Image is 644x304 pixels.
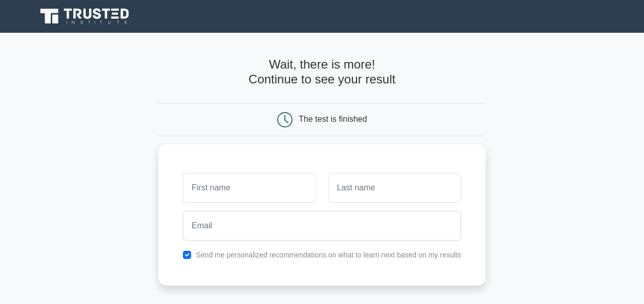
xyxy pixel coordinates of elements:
div: The test is finished [299,115,367,123]
input: Last name [328,173,461,203]
input: Email [183,211,461,241]
label: Send me personalized recommendations on what to learn next based on my results [196,251,461,259]
input: First name [183,173,316,203]
h4: Wait, there is more! Continue to see your result [158,57,486,87]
